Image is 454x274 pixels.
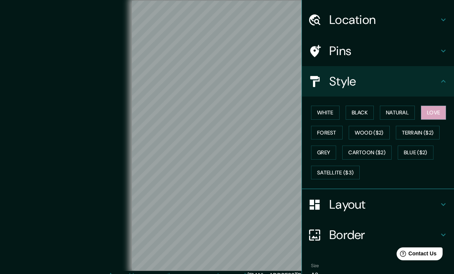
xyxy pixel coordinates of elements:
[311,146,336,160] button: Grey
[421,106,446,120] button: Love
[311,126,343,140] button: Forest
[342,146,392,160] button: Cartoon ($2)
[302,36,454,66] div: Pins
[311,263,319,269] label: Size
[398,146,433,160] button: Blue ($2)
[302,220,454,250] div: Border
[346,106,374,120] button: Black
[396,126,440,140] button: Terrain ($2)
[311,166,360,180] button: Satellite ($3)
[329,74,439,89] h4: Style
[302,66,454,97] div: Style
[132,1,322,270] canvas: Map
[380,106,415,120] button: Natural
[349,126,390,140] button: Wood ($2)
[302,189,454,220] div: Layout
[329,43,439,59] h4: Pins
[311,106,340,120] button: White
[329,197,439,212] h4: Layout
[329,12,439,27] h4: Location
[329,227,439,242] h4: Border
[302,5,454,35] div: Location
[386,244,446,266] iframe: Help widget launcher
